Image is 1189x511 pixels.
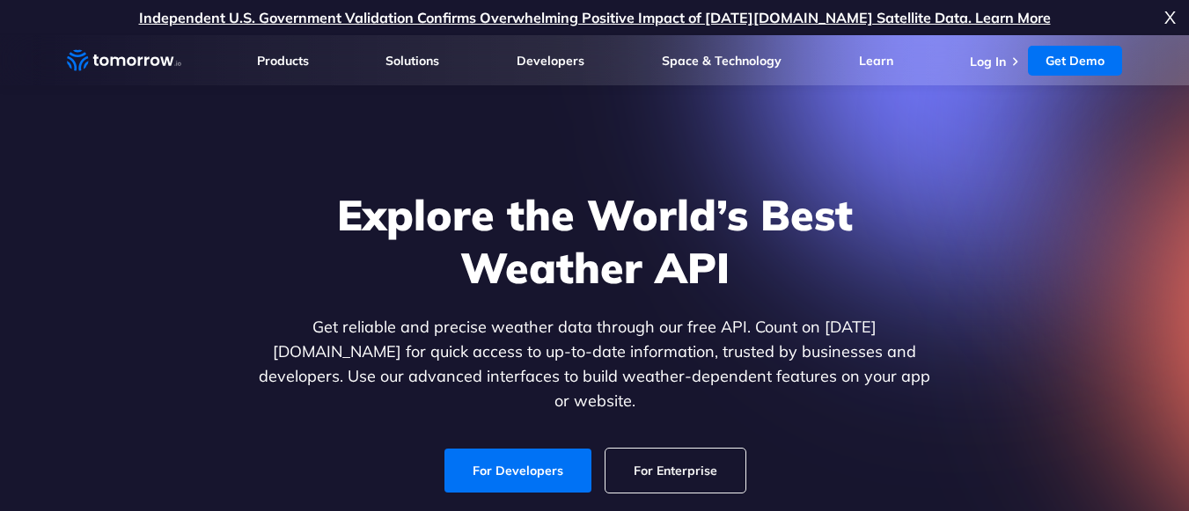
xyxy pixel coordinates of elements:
[385,53,439,69] a: Solutions
[606,449,745,493] a: For Enterprise
[517,53,584,69] a: Developers
[970,54,1006,69] a: Log In
[859,53,893,69] a: Learn
[257,53,309,69] a: Products
[444,449,591,493] a: For Developers
[1028,46,1122,76] a: Get Demo
[139,9,1051,26] a: Independent U.S. Government Validation Confirms Overwhelming Positive Impact of [DATE][DOMAIN_NAM...
[662,53,782,69] a: Space & Technology
[255,315,935,413] p: Get reliable and precise weather data through our free API. Count on [DATE][DOMAIN_NAME] for quic...
[255,188,935,294] h1: Explore the World’s Best Weather API
[67,47,181,74] a: Home link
